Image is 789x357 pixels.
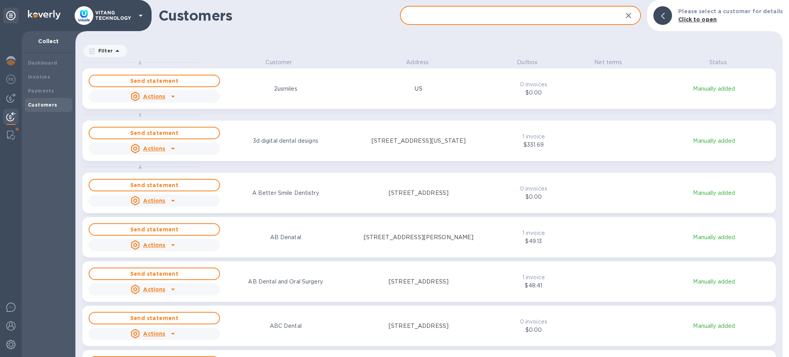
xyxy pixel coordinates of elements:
[89,179,220,191] button: Send statement
[657,85,771,93] p: Manually added
[498,58,556,66] p: Outbox
[82,306,776,346] button: Send statementActionsABC Dental[STREET_ADDRESS]0 invoices$0.00Manually added
[372,137,466,145] p: [STREET_ADDRESS][US_STATE]
[6,75,16,84] img: Foreign exchange
[274,85,297,93] p: 2usmiles
[248,278,323,286] p: AB Dental and Oral Surgery
[678,8,783,14] b: Please select a customer for details
[657,322,771,330] p: Manually added
[89,127,220,139] button: Send statement
[507,133,561,141] p: 1 invoice
[138,164,142,170] span: A
[360,58,475,66] p: Address
[660,58,776,66] p: Status
[95,47,113,54] p: Filter
[507,282,561,290] p: $48.41
[89,75,220,87] button: Send statement
[221,58,337,66] p: Customer
[143,145,165,152] u: Actions
[507,141,561,149] p: $331.69
[138,59,141,65] span: 2
[89,268,220,280] button: Send statement
[507,80,561,89] p: 0 invoices
[28,102,58,108] b: Customers
[507,237,561,245] p: $49.13
[82,68,776,109] button: Send statementActions2usmilesUS0 invoices$0.00Manually added
[507,326,561,334] p: $0.00
[389,322,449,330] p: [STREET_ADDRESS]
[96,269,213,278] span: Send statement
[28,74,50,80] b: Invoices
[82,173,776,213] button: Send statementActionsA Better Smile Dentistry[STREET_ADDRESS]0 invoices$0.00Manually added
[82,261,776,302] button: Send statementActionsAB Dental and Oral Surgery[STREET_ADDRESS]1 invoice$48.41Manually added
[28,60,58,66] b: Dashboard
[82,217,776,257] button: Send statementActionsAB Denatal[STREET_ADDRESS][PERSON_NAME]1 invoice$49.13Manually added
[96,225,213,234] span: Send statement
[507,229,561,237] p: 1 invoice
[143,242,165,248] u: Actions
[143,198,165,204] u: Actions
[678,16,717,23] b: Click to open
[96,128,213,138] span: Send statement
[28,88,54,94] b: Payments
[580,58,637,66] p: Net terms
[364,233,474,241] p: [STREET_ADDRESS][PERSON_NAME]
[159,7,400,24] h1: Customers
[3,8,19,23] div: Unpin categories
[252,189,319,197] p: A Better Smile Dentistry
[82,58,783,357] div: grid
[143,93,165,100] u: Actions
[657,189,771,197] p: Manually added
[657,278,771,286] p: Manually added
[415,85,422,93] p: US
[507,89,561,97] p: $0.00
[95,10,134,21] p: VITANG TECHNOLOGY
[96,76,213,86] span: Send statement
[89,312,220,324] button: Send statement
[389,189,449,197] p: [STREET_ADDRESS]
[143,331,165,337] u: Actions
[657,137,771,145] p: Manually added
[28,37,69,45] p: Collect
[270,322,302,330] p: ABC Dental
[138,112,141,118] span: 3
[657,233,771,241] p: Manually added
[507,273,561,282] p: 1 invoice
[253,137,318,145] p: 3d digital dental designs
[28,10,61,19] img: Logo
[143,286,165,292] u: Actions
[389,278,449,286] p: [STREET_ADDRESS]
[270,233,301,241] p: AB Denatal
[96,180,213,190] span: Send statement
[82,121,776,161] button: Send statementActions3d digital dental designs[STREET_ADDRESS][US_STATE]1 invoice$331.69Manually ...
[507,318,561,326] p: 0 invoices
[507,193,561,201] p: $0.00
[507,185,561,193] p: 0 invoices
[89,223,220,236] button: Send statement
[96,313,213,323] span: Send statement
